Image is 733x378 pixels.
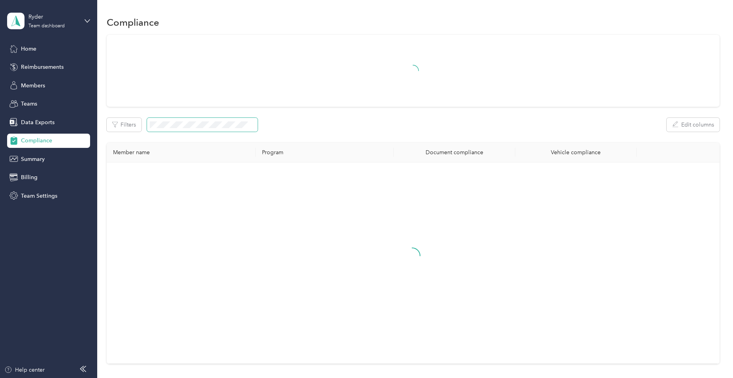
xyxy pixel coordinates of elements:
[21,136,52,145] span: Compliance
[256,143,394,163] th: Program
[21,63,64,71] span: Reimbursements
[21,118,55,127] span: Data Exports
[21,45,36,53] span: Home
[667,118,720,132] button: Edit columns
[28,24,65,28] div: Team dashboard
[4,366,45,374] button: Help center
[107,118,141,132] button: Filters
[107,143,256,163] th: Member name
[107,18,159,26] h1: Compliance
[21,100,37,108] span: Teams
[21,173,38,181] span: Billing
[28,13,78,21] div: Ryder
[400,149,509,156] div: Document compliance
[522,149,630,156] div: Vehicle compliance
[21,192,57,200] span: Team Settings
[689,334,733,378] iframe: Everlance-gr Chat Button Frame
[21,155,45,163] span: Summary
[21,81,45,90] span: Members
